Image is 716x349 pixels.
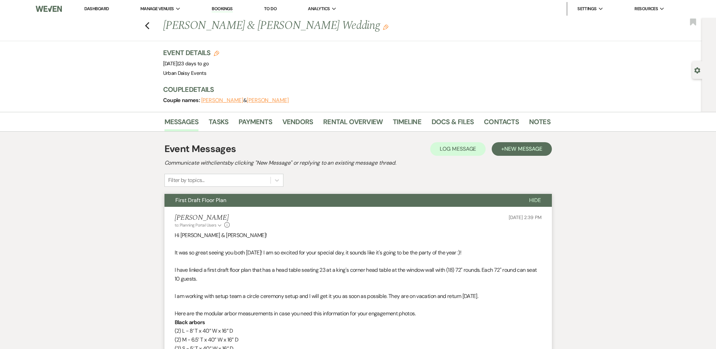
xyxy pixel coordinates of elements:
[393,116,421,131] a: Timeline
[175,310,416,317] span: Here are the modular arbor measurements in case you need this information for your engagement pho...
[239,116,272,131] a: Payments
[164,159,552,167] h2: Communicate with clients by clicking "New Message" or replying to an existing message thread.
[529,116,551,131] a: Notes
[440,145,476,152] span: Log Message
[163,60,209,67] span: [DATE]
[163,48,220,57] h3: Event Details
[504,145,542,152] span: New Message
[163,97,201,104] span: Couple names:
[264,6,277,12] a: To Do
[529,197,541,204] span: Hide
[163,85,544,94] h3: Couple Details
[175,266,537,282] span: I have linked a first draft floor plan that has a head table seating 23 at a king's corner head t...
[175,197,226,204] span: First Draft Floor Plan
[140,5,174,12] span: Manage Venues
[164,194,518,207] button: First Draft Floor Plan
[175,249,461,256] span: It was so great seeing you both [DATE]! I am so excited for your special day, it sounds like it's...
[484,116,519,131] a: Contacts
[383,24,388,30] button: Edit
[175,231,542,240] p: Hi [PERSON_NAME] & [PERSON_NAME]!
[492,142,552,156] button: +New Message
[430,142,486,156] button: Log Message
[577,5,597,12] span: Settings
[518,194,552,207] button: Hide
[178,60,209,67] span: 23 days to go
[175,222,223,228] button: to: Planning Portal Users
[164,116,199,131] a: Messages
[164,142,236,156] h1: Event Messages
[308,5,330,12] span: Analytics
[175,214,230,222] h5: [PERSON_NAME]
[212,6,233,12] a: Bookings
[175,293,478,300] span: I am working with setup team a circle ceremony setup and I will get it you as soon as possible. T...
[432,116,474,131] a: Docs & Files
[634,5,658,12] span: Resources
[163,18,468,34] h1: [PERSON_NAME] & [PERSON_NAME] Wedding
[177,60,209,67] span: |
[694,67,700,73] button: Open lead details
[175,336,239,343] span: (2) M - 6.5’ T x 40” W x 16” D
[201,98,243,103] button: [PERSON_NAME]
[175,327,233,334] span: (2) L - 8’ T x 40” W x 16” D
[209,116,228,131] a: Tasks
[323,116,383,131] a: Rental Overview
[201,97,289,104] span: &
[84,6,109,12] a: Dashboard
[168,176,205,184] div: Filter by topics...
[509,214,541,220] span: [DATE] 2:39 PM
[175,222,216,228] span: to: Planning Portal Users
[282,116,313,131] a: Vendors
[175,319,205,326] strong: Black arbors
[36,2,62,16] img: Weven Logo
[247,98,289,103] button: [PERSON_NAME]
[163,70,206,77] span: Urban Daisy Events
